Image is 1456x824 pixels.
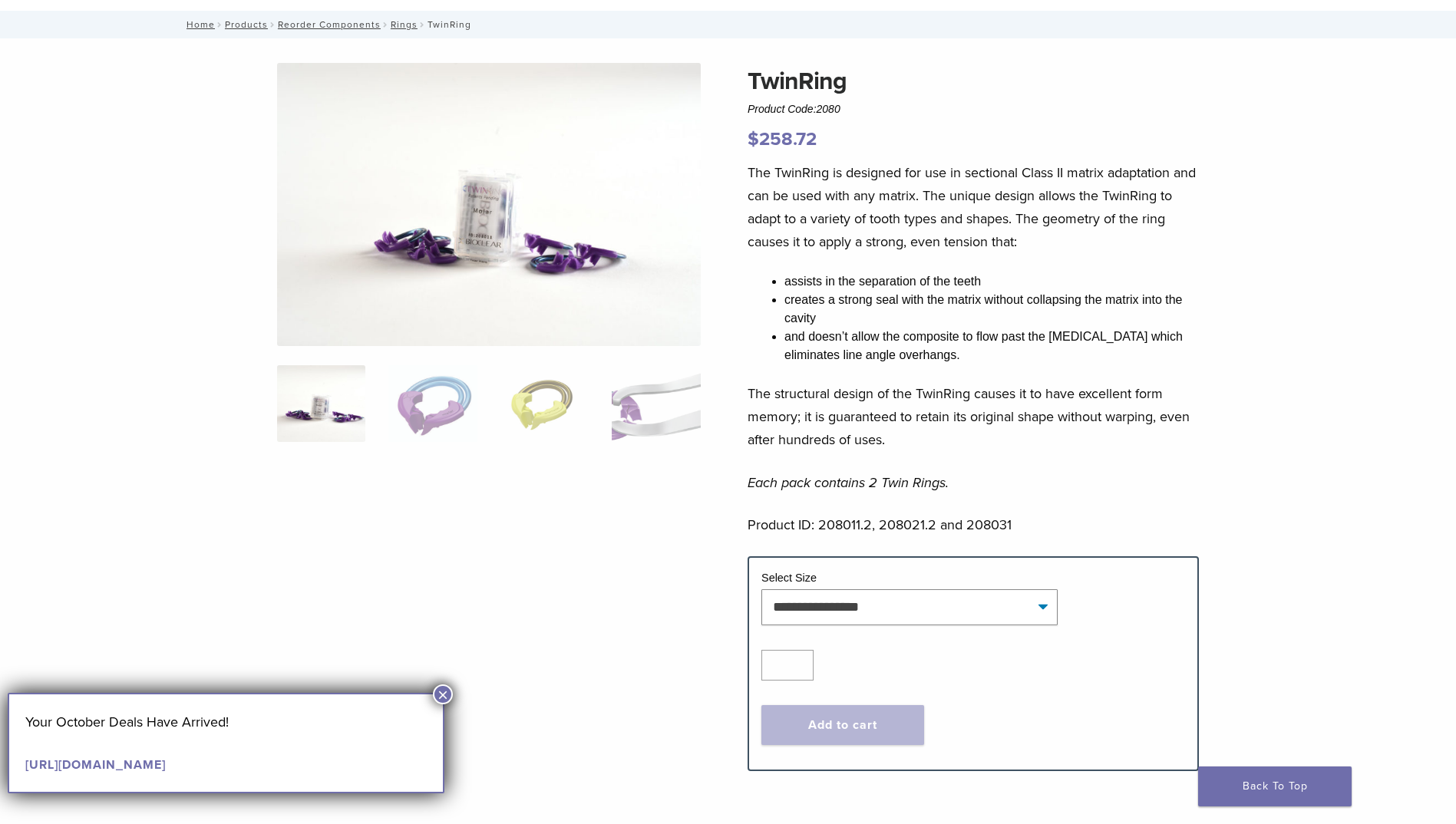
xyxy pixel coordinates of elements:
[381,21,391,28] span: /
[748,63,1199,100] h1: TwinRing
[748,128,817,150] bdi: 258.72
[278,19,381,30] a: Reorder Components
[748,128,759,150] span: $
[433,684,453,704] button: Close
[418,21,428,28] span: /
[748,103,840,115] span: Product Code:
[784,291,1199,328] li: creates a strong seal with the matrix without collapsing the matrix into the cavity
[784,328,1199,364] li: and doesn’t allow the composite to flow past the [MEDICAL_DATA] which eliminates line angle overh...
[748,513,1199,536] p: Product ID: 208011.2, 208021.2 and 208031
[25,710,427,733] p: Your October Deals Have Arrived!
[817,103,840,115] span: 2080
[391,19,418,30] a: Rings
[748,474,949,491] em: Each pack contains 2 Twin Rings.
[268,21,278,28] span: /
[215,21,225,28] span: /
[612,365,700,442] img: TwinRing - Image 4
[277,63,701,346] img: Twin Ring Series
[277,365,365,442] img: Twin-Ring-Series-324x324.jpg
[182,19,215,30] a: Home
[784,272,1199,291] li: assists in the separation of the teeth
[176,11,1281,38] nav: TwinRing
[748,382,1199,451] p: The structural design of the TwinRing causes it to have excellent form memory; it is guaranteed t...
[25,757,166,773] a: [URL][DOMAIN_NAME]
[748,161,1199,253] p: The TwinRing is designed for use in sectional Class II matrix adaptation and can be used with any...
[225,19,268,30] a: Products
[1198,766,1352,806] a: Back To Top
[500,365,589,442] img: TwinRing - Image 3
[761,705,924,745] button: Add to cart
[761,572,817,584] label: Select Size
[388,365,477,442] img: TwinRing - Image 2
